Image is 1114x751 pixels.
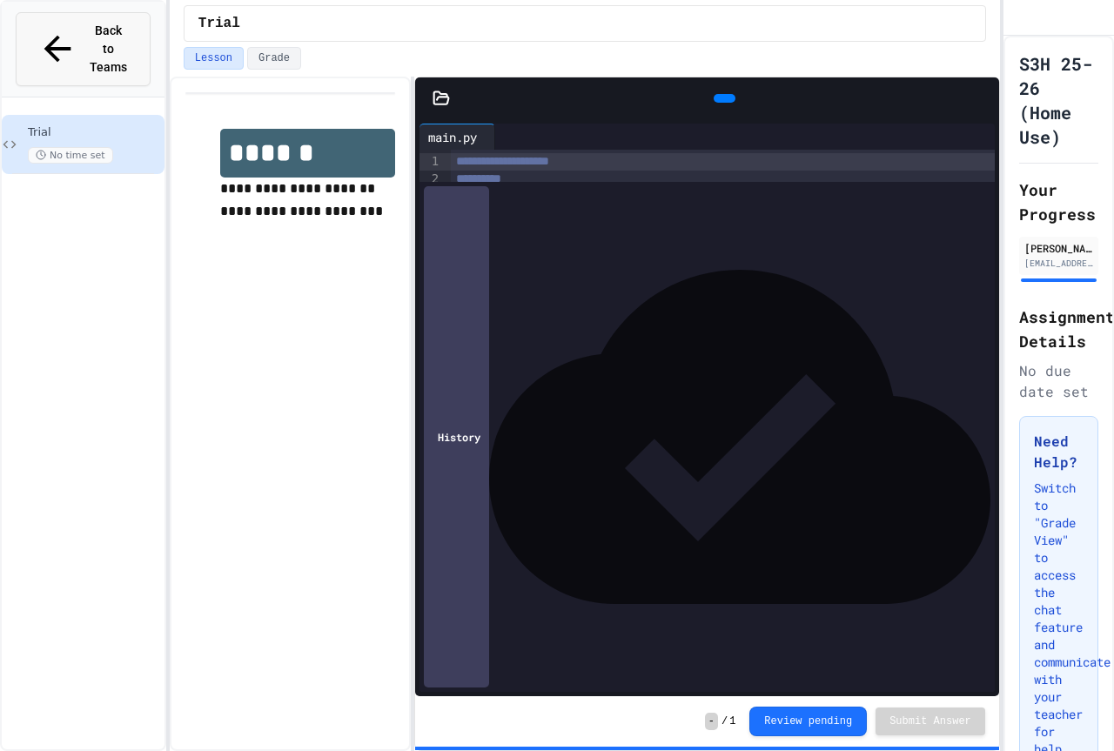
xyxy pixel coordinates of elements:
div: main.py [419,128,486,146]
span: Submit Answer [889,714,971,728]
button: Submit Answer [876,707,985,735]
span: Trial [198,13,240,34]
button: Back to Teams [16,12,151,86]
div: History [424,186,489,687]
h3: Need Help? [1034,431,1084,473]
button: Review pending [749,707,867,736]
div: 1 [419,153,441,171]
h1: S3H 25-26 (Home Use) [1019,51,1098,149]
div: [EMAIL_ADDRESS][DOMAIN_NAME] [1024,257,1093,270]
button: Lesson [184,47,244,70]
span: 1 [729,714,735,728]
div: No due date set [1019,360,1098,402]
h2: Your Progress [1019,178,1098,226]
div: 2 [419,171,441,188]
span: / [721,714,728,728]
div: main.py [419,124,495,150]
button: Grade [247,47,301,70]
span: No time set [28,147,113,164]
div: [PERSON_NAME] [PERSON_NAME] [1024,240,1093,256]
span: Back to Teams [88,22,129,77]
span: - [705,713,718,730]
h2: Assignment Details [1019,305,1098,353]
span: Trial [28,125,161,140]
